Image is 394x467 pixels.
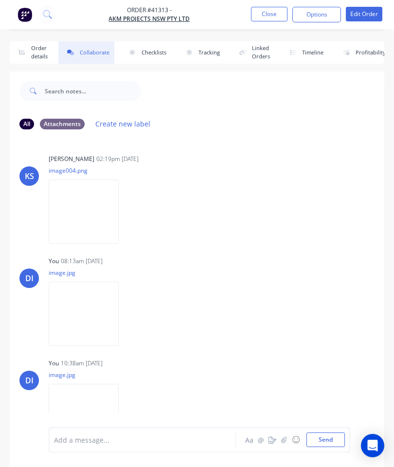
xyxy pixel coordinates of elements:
button: ☺ [290,434,302,446]
div: You [49,257,59,266]
div: All [19,119,34,129]
div: DI [25,375,34,386]
div: Open Intercom Messenger [361,434,384,457]
p: image004.png [49,166,128,175]
button: Options [292,7,341,22]
a: AKM PROJECTS NSW PTY LTD [108,15,190,23]
div: 08:13am [DATE] [61,257,103,266]
div: You [49,359,59,368]
button: Send [306,432,345,447]
button: @ [255,434,267,446]
button: Edit Order [346,7,382,21]
button: Linked Orders [231,41,275,64]
button: Aa [243,434,255,446]
button: Tracking [177,41,225,64]
div: 10:38am [DATE] [61,359,103,368]
div: 02:19pm [DATE] [96,155,139,163]
button: Checklists [120,41,171,64]
div: [PERSON_NAME] [49,155,94,163]
button: Create new label [90,117,156,130]
input: Search notes... [45,81,141,101]
span: Order #41313 - [108,6,190,15]
div: DI [25,272,34,284]
button: Profitability [334,41,391,64]
p: image.jpg [49,269,128,277]
img: Factory [18,7,32,22]
button: Order details [10,41,53,64]
p: image.jpg [49,371,128,379]
button: Close [251,7,287,21]
button: Timeline [281,41,328,64]
div: KS [25,170,34,182]
button: Collaborate [58,41,114,64]
div: Attachments [40,119,85,129]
